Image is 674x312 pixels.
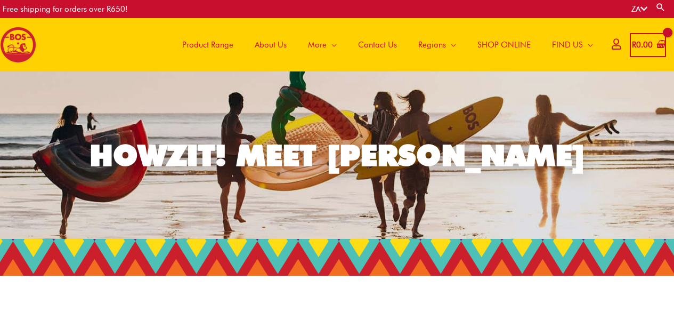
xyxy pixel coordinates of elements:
a: Search button [655,2,666,12]
a: SHOP ONLINE [467,18,541,71]
span: R [632,40,636,50]
a: Regions [408,18,467,71]
span: More [308,29,327,61]
span: Product Range [182,29,233,61]
a: About Us [244,18,297,71]
a: Product Range [172,18,244,71]
div: HOWZIT! MEET [PERSON_NAME] [90,141,585,170]
a: Contact Us [347,18,408,71]
bdi: 0.00 [632,40,653,50]
span: SHOP ONLINE [477,29,531,61]
a: ZA [631,4,647,14]
span: Regions [418,29,446,61]
a: More [297,18,347,71]
span: Contact Us [358,29,397,61]
nav: Site Navigation [164,18,604,71]
span: About Us [255,29,287,61]
a: View Shopping Cart, empty [630,33,666,57]
span: FIND US [552,29,583,61]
